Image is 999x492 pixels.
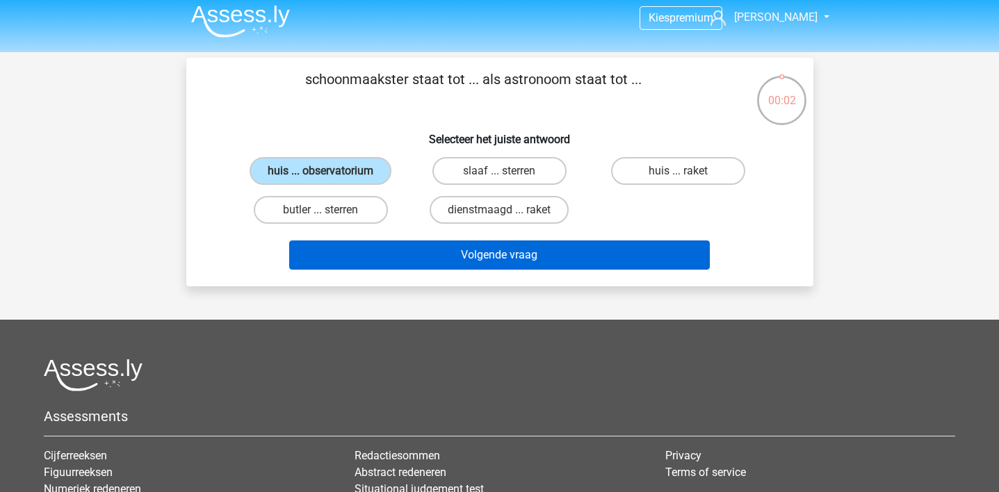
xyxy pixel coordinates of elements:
button: Volgende vraag [289,240,710,270]
label: huis ... observatorium [250,157,391,185]
h5: Assessments [44,408,955,425]
label: slaaf ... sterren [432,157,567,185]
img: Assessly logo [44,359,143,391]
img: Assessly [191,5,290,38]
label: dienstmaagd ... raket [430,196,569,224]
h6: Selecteer het juiste antwoord [209,122,791,146]
p: schoonmaakster staat tot ... als astronoom staat tot ... [209,69,739,110]
label: butler ... sterren [254,196,388,224]
span: Kies [649,11,669,24]
a: Cijferreeksen [44,449,107,462]
div: 00:02 [756,74,808,109]
a: Redactiesommen [355,449,440,462]
a: Privacy [665,449,701,462]
a: Figuurreeksen [44,466,113,479]
span: premium [669,11,713,24]
a: Abstract redeneren [355,466,446,479]
a: [PERSON_NAME] [705,9,819,26]
a: Kiespremium [640,8,722,27]
label: huis ... raket [611,157,745,185]
a: Terms of service [665,466,746,479]
span: [PERSON_NAME] [734,10,818,24]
